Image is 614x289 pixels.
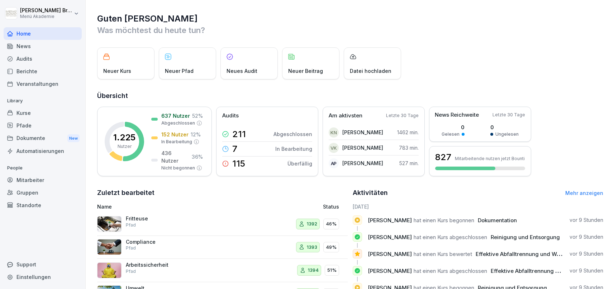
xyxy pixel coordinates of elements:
[161,149,190,164] p: 436 Nutzer
[97,24,603,36] p: Was möchtest du heute tun?
[97,91,603,101] h2: Übersicht
[329,143,339,153] div: VK
[308,267,319,274] p: 1394
[103,67,131,75] p: Neuer Kurs
[222,112,239,120] p: Audits
[287,160,312,167] p: Überfällig
[97,213,348,236] a: FritteusePfad139246%
[161,120,195,126] p: Abgeschlossen
[97,239,122,255] img: f7m8v62ee7n5nq2sscivbeev.png
[232,130,246,139] p: 211
[342,159,383,167] p: [PERSON_NAME]
[435,151,451,163] h3: 827
[161,139,192,145] p: In Bearbeitung
[442,123,465,131] p: 0
[97,216,122,232] img: pbizark1n1rfoj522dehoix3.png
[4,119,82,132] a: Pfade
[97,13,603,24] h1: Guten [PERSON_NAME]
[165,67,194,75] p: Neuer Pfad
[329,127,339,137] div: KN
[126,215,197,222] p: Fritteuse
[288,67,323,75] p: Neuer Beitrag
[4,132,82,145] div: Dokumente
[4,162,82,174] p: People
[323,203,339,210] p: Status
[307,220,317,228] p: 1392
[4,199,82,211] a: Standorte
[342,144,383,152] p: [PERSON_NAME]
[4,52,82,65] div: Audits
[97,262,122,278] img: q4sqv7mlyvifhw23vdoza0ik.png
[329,158,339,168] div: AP
[570,233,603,241] p: vor 9 Stunden
[414,234,487,241] span: hat einen Kurs abgeschlossen
[4,40,82,52] a: News
[192,112,203,120] p: 52 %
[414,217,474,224] span: hat einen Kurs begonnen
[4,145,82,157] a: Automatisierungen
[4,27,82,40] a: Home
[490,123,519,131] p: 0
[4,186,82,199] a: Gruppen
[492,112,525,118] p: Letzte 30 Tage
[97,203,253,210] p: Name
[478,217,517,224] span: Dokumentation
[491,234,560,241] span: Reinigung und Entsorgung
[455,156,525,161] p: Mitarbeitende nutzen jetzt Bounti
[20,8,72,14] p: [PERSON_NAME] Bruns
[326,220,337,228] p: 46%
[97,236,348,259] a: CompliancePfad139349%
[126,239,197,245] p: Compliance
[161,165,195,171] p: Nicht begonnen
[414,267,487,274] span: hat einen Kurs abgeschlossen
[414,251,472,257] span: hat einen Kurs bewertet
[126,262,197,268] p: Arbeitssicherheit
[126,268,136,275] p: Pfad
[126,222,136,228] p: Pfad
[97,188,348,198] h2: Zuletzt bearbeitet
[368,234,412,241] span: [PERSON_NAME]
[4,132,82,145] a: DokumenteNew
[350,67,391,75] p: Datei hochladen
[4,78,82,90] a: Veranstaltungen
[161,131,189,138] p: 152 Nutzer
[327,267,337,274] p: 51%
[570,267,603,274] p: vor 9 Stunden
[368,267,412,274] span: [PERSON_NAME]
[353,188,388,198] h2: Aktivitäten
[570,250,603,257] p: vor 9 Stunden
[399,144,419,152] p: 783 min.
[368,217,412,224] span: [PERSON_NAME]
[386,112,419,119] p: Letzte 30 Tage
[4,174,82,186] a: Mitarbeiter
[273,130,312,138] p: Abgeschlossen
[442,131,460,137] p: Gelesen
[227,67,257,75] p: Neues Audit
[67,134,80,143] div: New
[353,203,603,210] h6: [DATE]
[192,153,203,160] p: 36 %
[113,133,135,142] p: 1.225
[4,95,82,107] p: Library
[4,258,82,271] div: Support
[118,143,132,150] p: Nutzer
[4,271,82,283] a: Einstellungen
[4,65,82,78] a: Berichte
[368,251,412,257] span: [PERSON_NAME]
[126,245,136,251] p: Pfad
[342,129,383,136] p: [PERSON_NAME]
[397,129,419,136] p: 1462 min.
[232,145,237,153] p: 7
[307,244,317,251] p: 1393
[329,112,362,120] p: Am aktivsten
